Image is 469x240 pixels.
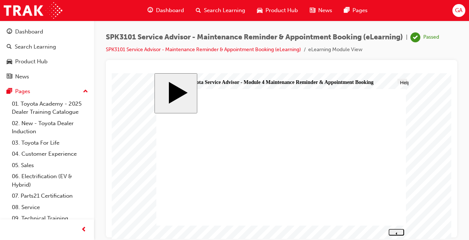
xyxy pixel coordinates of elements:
[352,6,368,15] span: Pages
[15,87,30,96] div: Pages
[15,57,48,66] div: Product Hub
[406,33,407,42] span: |
[3,24,91,85] button: DashboardSearch LearningProduct HubNews
[7,59,12,65] span: car-icon
[452,4,465,17] button: GA
[9,190,91,202] a: 07. Parts21 Certification
[15,43,56,51] div: Search Learning
[9,118,91,137] a: 02. New - Toyota Dealer Induction
[142,3,190,18] a: guage-iconDashboard
[344,6,350,15] span: pages-icon
[257,6,263,15] span: car-icon
[83,87,88,96] span: up-icon
[251,3,304,18] a: car-iconProduct Hub
[190,3,251,18] a: search-iconSearch Learning
[410,32,420,42] span: learningRecordVerb_PASS-icon
[7,88,12,95] span: pages-icon
[3,55,91,68] a: Product Hub
[3,25,91,39] a: Dashboard
[4,2,62,19] img: Trak
[318,6,332,15] span: News
[15,73,29,81] div: News
[9,213,91,224] a: 09. Technical Training
[304,3,338,18] a: news-iconNews
[265,6,298,15] span: Product Hub
[9,202,91,213] a: 08. Service
[106,33,403,42] span: SPK3101 Service Advisor - Maintenance Reminder & Appointment Booking (eLearning)
[3,70,91,84] a: News
[15,28,43,36] div: Dashboard
[147,6,153,15] span: guage-icon
[7,29,12,35] span: guage-icon
[106,46,301,53] a: SPK3101 Service Advisor - Maintenance Reminder & Appointment Booking (eLearning)
[7,74,12,80] span: news-icon
[3,85,91,98] button: Pages
[455,6,462,15] span: GA
[310,6,315,15] span: news-icon
[196,6,201,15] span: search-icon
[423,34,439,41] div: Passed
[81,225,87,234] span: prev-icon
[9,137,91,149] a: 03. Toyota For Life
[9,171,91,190] a: 06. Electrification (EV & Hybrid)
[308,46,362,54] li: eLearning Module View
[7,44,12,50] span: search-icon
[3,40,91,54] a: Search Learning
[9,160,91,171] a: 05. Sales
[9,148,91,160] a: 04. Customer Experience
[156,6,184,15] span: Dashboard
[9,98,91,118] a: 01. Toyota Academy - 2025 Dealer Training Catalogue
[338,3,374,18] a: pages-iconPages
[204,6,245,15] span: Search Learning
